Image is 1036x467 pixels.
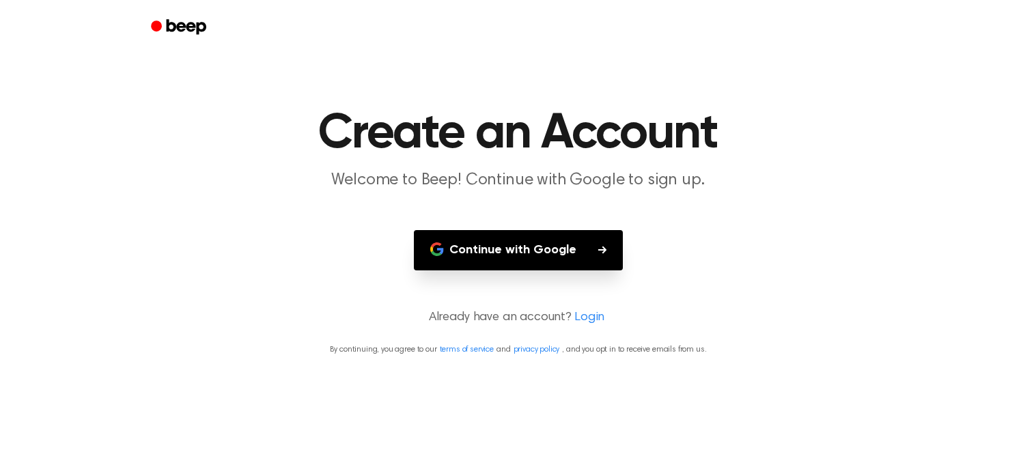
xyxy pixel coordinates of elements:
a: Beep [141,14,219,41]
a: terms of service [440,345,494,354]
button: Continue with Google [414,230,623,270]
p: Welcome to Beep! Continue with Google to sign up. [256,169,781,192]
p: By continuing, you agree to our and , and you opt in to receive emails from us. [16,343,1020,356]
h1: Create an Account [169,109,868,158]
p: Already have an account? [16,309,1020,327]
a: privacy policy [514,345,560,354]
a: Login [574,309,604,327]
